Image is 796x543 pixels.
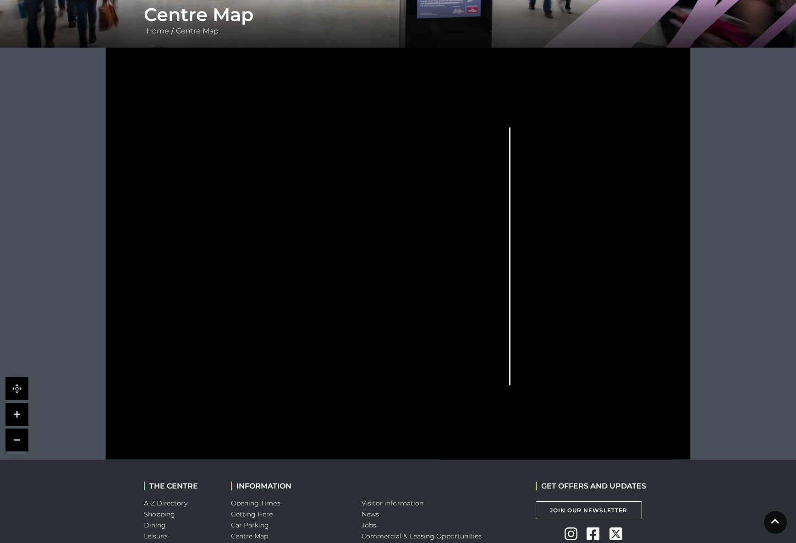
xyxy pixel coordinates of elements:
a: Car Parking [231,521,269,529]
a: Jobs [362,521,376,529]
a: Dining [144,521,166,529]
a: Home [144,27,171,35]
a: Getting Here [231,510,273,518]
a: Shopping [144,510,176,518]
h1: Centre Map [144,4,653,26]
a: Leisure [144,532,167,540]
a: Visitor information [362,499,424,507]
a: A-Z Directory [144,499,187,507]
a: Centre Map [174,27,221,35]
h2: INFORMATION [231,482,348,490]
a: News [362,510,379,518]
a: Commercial & Leasing Opportunities [362,532,482,540]
h2: THE CENTRE [144,482,217,490]
a: Opening Times [231,499,280,507]
h2: GET OFFERS AND UPDATES [536,482,646,490]
div: / [137,4,659,37]
a: Join Our Newsletter [536,501,642,519]
a: Centre Map [231,532,269,540]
